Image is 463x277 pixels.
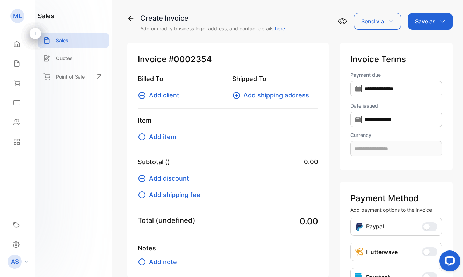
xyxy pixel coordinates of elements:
p: Invoice Terms [350,53,442,66]
span: #0002354 [169,53,212,66]
p: Quotes [56,54,73,62]
label: Currency [350,131,442,139]
span: Add note [149,257,177,267]
span: Add item [149,132,176,141]
button: Add discount [138,174,193,183]
p: Invoice [138,53,318,66]
button: Add shipping fee [138,190,205,199]
p: Paypal [366,222,384,231]
p: Payment Method [350,192,442,205]
span: Add client [149,90,179,100]
p: Subtotal () [138,157,170,167]
p: AS [11,257,19,266]
p: Point of Sale [56,73,85,80]
button: Add shipping address [232,90,313,100]
h1: sales [38,11,54,21]
div: Create Invoice [140,13,285,23]
span: Add discount [149,174,189,183]
p: Sales [56,37,69,44]
p: Send via [361,17,384,25]
span: Add shipping address [243,90,309,100]
button: Add client [138,90,184,100]
img: Icon [355,248,363,256]
iframe: LiveChat chat widget [434,248,463,277]
span: Add shipping fee [149,190,200,199]
label: Payment due [350,71,442,79]
button: Add item [138,132,180,141]
a: Point of Sale [38,69,109,84]
p: Billed To [138,74,224,83]
a: Quotes [38,51,109,65]
p: Add or modify business logo, address, and contact details [140,25,285,32]
label: Date issued [350,102,442,109]
a: here [275,25,285,31]
p: Add payment options to the invoice [350,206,442,213]
img: Icon [355,222,363,231]
p: Save as [415,17,436,25]
p: Notes [138,243,318,253]
p: Total (undefined) [138,215,195,226]
span: 0.00 [304,157,318,167]
a: Sales [38,33,109,48]
button: Send via [354,13,401,30]
span: 0.00 [300,215,318,228]
button: Add note [138,257,181,267]
p: Item [138,116,318,125]
p: Shipped To [232,74,318,83]
p: ML [13,12,22,21]
button: Save as [408,13,453,30]
p: Flutterwave [366,248,398,256]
